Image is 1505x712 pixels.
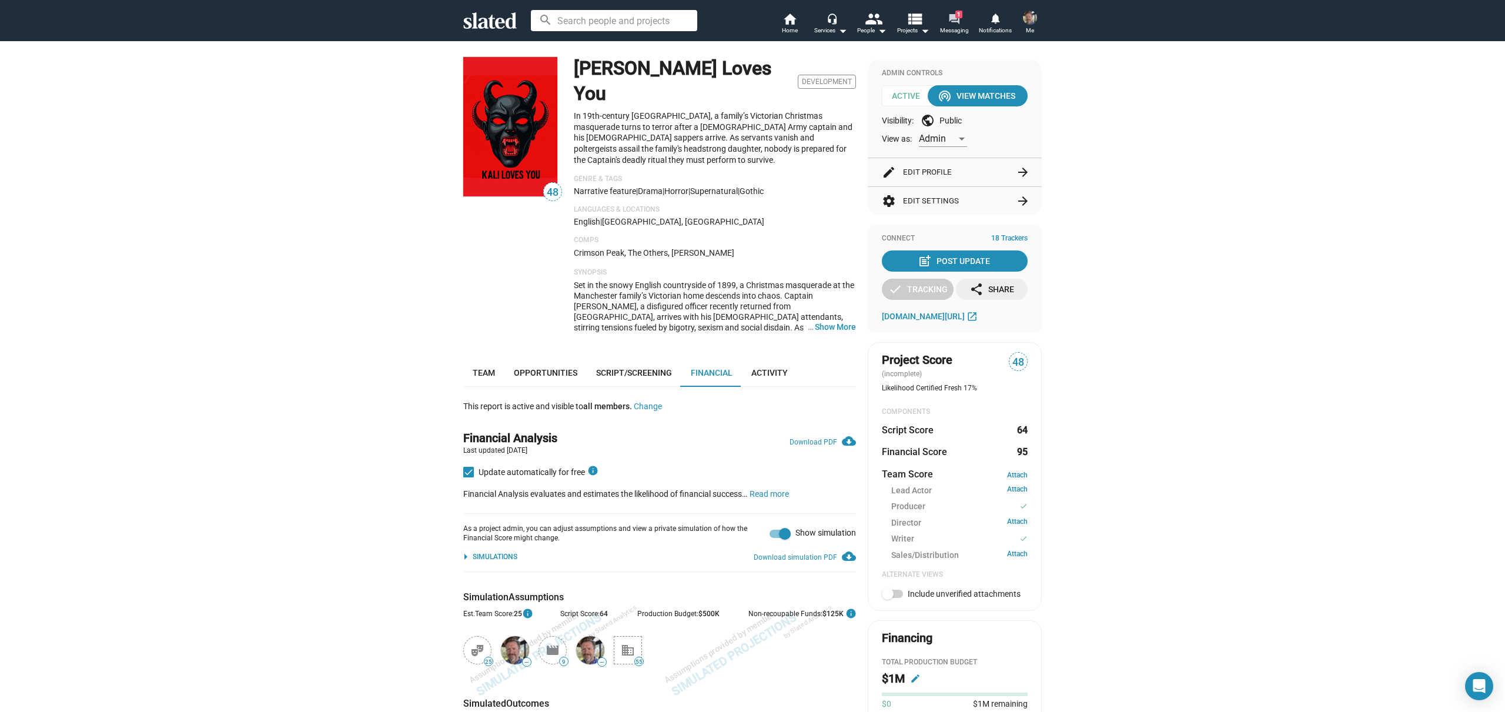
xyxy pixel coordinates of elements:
span: 1 [955,11,962,18]
span: | [738,186,740,196]
span: Team [473,368,495,377]
dt: Financial Score [882,446,947,458]
a: Attach [1007,550,1028,561]
img: Aaron Thomas Nelson Writer [576,636,604,664]
p: Languages & Locations [574,205,856,215]
span: | [600,217,602,226]
span: Script/Screening [596,368,672,377]
span: Messaging [940,24,969,38]
div: Services [814,24,847,38]
span: | [663,186,664,196]
span: 9 [560,658,568,666]
span: | [688,186,690,196]
a: Team [463,359,504,387]
mat-icon: wifi_tethering [938,89,952,103]
a: Activity [742,359,797,387]
mat-icon: post_add [918,254,932,268]
div: Open Intercom Messenger [1465,672,1493,700]
span: [GEOGRAPHIC_DATA], [GEOGRAPHIC_DATA] [602,217,764,226]
span: 64 [600,610,608,618]
span: Project Score [882,352,952,368]
span: Financial [691,368,733,377]
div: Likelihood Certified Fresh 17% [882,384,1028,393]
div: Share [969,279,1014,300]
button: toggle Simulations [459,550,517,564]
a: Home [769,12,810,38]
button: Share [956,279,1028,300]
mat-icon: public [921,113,935,128]
button: …Show More [815,322,856,332]
mat-icon: edit [882,165,896,179]
div: Connect [882,234,1028,243]
span: Last updated [DATE] [463,446,527,456]
span: Me [1026,24,1034,38]
span: 25 [484,658,493,666]
span: Drama [638,186,663,196]
span: Financial Analysis evaluates and estimates the likelihood of financial success… [463,489,747,499]
span: Active [882,85,938,106]
span: Producer [891,501,925,513]
mat-icon: open_in_new [966,310,978,322]
div: As a project admin, you can adjust assumptions and view a private simulation of how the Financial... [463,524,751,543]
mat-icon: arrow_drop_down [459,550,473,564]
mat-icon: arrow_drop_down [835,24,850,38]
span: Est. Team Score: [463,610,514,618]
div: Financing [882,630,932,646]
button: People [851,12,892,38]
a: Attach [1007,517,1028,529]
dd: 64 [1016,424,1028,436]
div: Visibility: Public [882,113,1028,128]
span: Development [798,75,856,89]
span: 48 [1009,355,1027,370]
div: Simulations [473,553,517,562]
strong: Simulation Assumptions [463,591,564,603]
div: Post Update [920,250,990,272]
button: Edit Settings [882,187,1028,215]
a: Opportunities [504,359,587,387]
div: Admin Controls [882,69,1028,78]
span: (incomplete) [882,370,924,378]
mat-icon: edit [910,673,921,684]
button: Edit Profile [882,158,1028,186]
span: Activity [751,368,788,377]
mat-icon: info [587,465,598,476]
mat-icon: info [522,606,533,621]
a: [DOMAIN_NAME][URL] [882,309,981,323]
mat-icon: headset_mic [827,13,837,24]
mat-icon: check [1019,533,1028,544]
button: Services [810,12,851,38]
mat-icon: info [845,606,857,621]
button: Aaron Thomas NelsonMe [1016,8,1044,39]
span: Include unverified attachments [908,589,1021,599]
span: all members. [583,402,632,411]
mat-icon: arrow_drop_down [875,24,889,38]
mat-icon: business_black [621,643,635,657]
div: View Matches [940,85,1015,106]
mat-icon: notifications [989,12,1001,24]
span: Director [891,517,921,529]
mat-icon: theater_comedy_black [470,643,484,657]
span: Horror [664,186,688,196]
mat-icon: movie_black [546,643,560,657]
mat-icon: arrow_forward [1016,165,1030,179]
input: Search people and projects [531,10,697,31]
p: Genre & Tags [574,175,856,184]
span: Sales/Distribution [891,550,959,561]
div: Tracking [888,279,948,300]
mat-icon: arrow_forward [1016,194,1030,208]
span: This report is active and visible to [463,402,632,411]
span: [DOMAIN_NAME][URL] [882,312,965,321]
p: Synopsis [574,268,856,278]
span: $125K [822,610,844,618]
a: Notifications [975,12,1016,38]
mat-icon: share [969,282,984,296]
mat-icon: settings [882,194,896,208]
span: Update automatically for free [479,467,585,477]
mat-icon: people [865,10,882,27]
span: 55 [635,658,643,666]
span: View as: [882,133,912,145]
img: Kali Loves You [463,57,557,196]
span: | [636,186,638,196]
span: 25 [514,610,531,618]
button: Tracking [882,279,954,300]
